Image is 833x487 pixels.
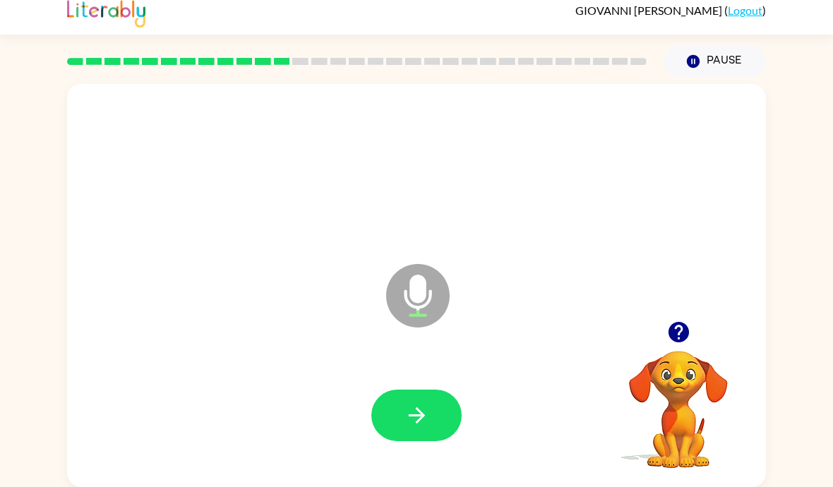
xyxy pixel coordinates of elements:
button: Pause [664,45,766,78]
video: Your browser must support playing .mp4 files to use Literably. Please try using another browser. [608,329,749,470]
div: ( ) [575,4,766,17]
span: GIOVANNI [PERSON_NAME] [575,4,724,17]
a: Logout [728,4,762,17]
